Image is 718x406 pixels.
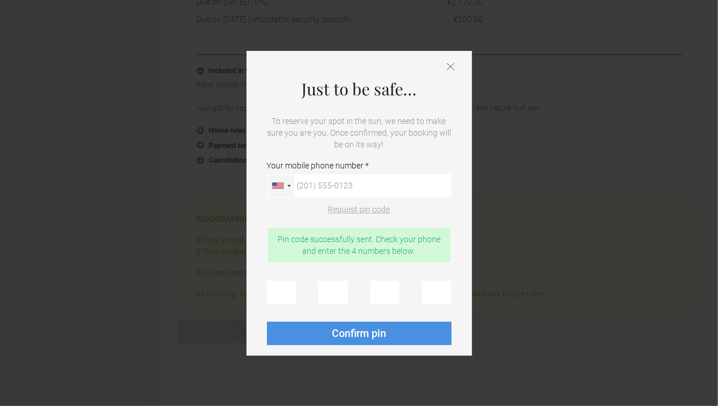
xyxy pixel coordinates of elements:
button: Confirm pin [267,322,452,345]
button: Request pin code [321,204,397,215]
div: Pin code successfully sent. Check your phone and enter the 4 numbers below: [267,227,452,263]
input: Your mobile phone number [267,174,452,198]
span: Confirm pin [332,327,386,339]
h4: Just to be safe… [267,80,452,98]
span: Your mobile phone number [267,160,369,171]
button: Close [447,63,455,73]
p: To reserve your spot in the sun, we need to make sure you are you. Once confirmed, your booking w... [267,115,452,150]
div: United States: +1 [268,175,294,197]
